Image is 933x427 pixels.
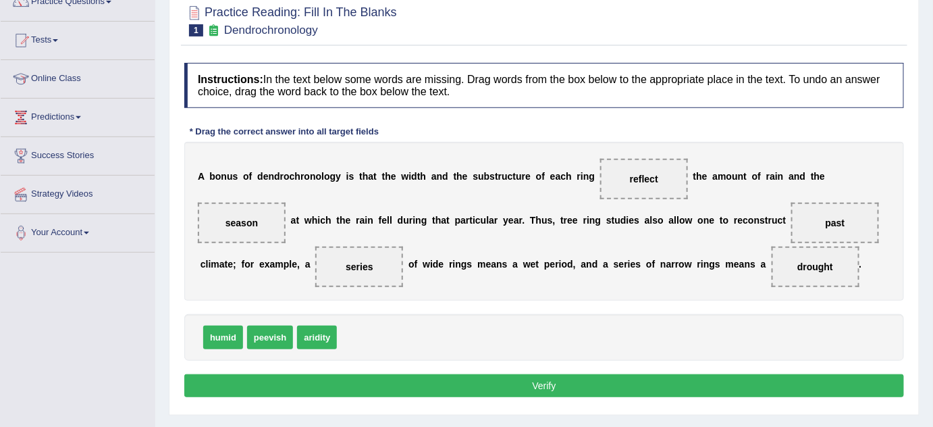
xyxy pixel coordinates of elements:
b: g [589,171,595,182]
b: t [373,171,377,182]
b: n [310,171,316,182]
b: , [297,259,300,270]
b: u [481,215,487,226]
b: a [512,259,518,270]
button: Verify [184,374,904,397]
b: r [624,259,628,270]
span: Drop target [315,247,403,287]
b: T [530,215,536,226]
b: o [244,259,250,270]
b: a [556,171,561,182]
b: d [592,259,598,270]
b: u [502,171,508,182]
b: r [280,171,284,182]
b: d [800,171,806,182]
div: * Drag the correct answer into all target fields [184,125,384,138]
b: r [494,215,498,226]
b: y [336,171,341,182]
b: , [573,259,576,270]
b: f [249,171,252,182]
b: e [702,171,708,182]
b: o [698,215,704,226]
b: d [620,215,627,226]
b: a [369,171,374,182]
b: u [732,171,738,182]
b: A [198,171,205,182]
b: n [367,215,373,226]
b: i [317,215,320,226]
b: h [696,171,702,182]
b: g [595,215,602,226]
b: i [430,259,433,270]
b: t [446,215,450,226]
b: m [726,259,734,270]
b: o [562,259,568,270]
b: o [284,171,290,182]
span: 1 [189,24,203,36]
b: e [550,171,556,182]
b: s [614,259,619,270]
b: f [379,215,382,226]
a: Online Class [1,60,155,94]
b: s [233,171,238,182]
b: m [718,171,726,182]
b: r [555,259,558,270]
b: e [525,171,531,182]
b: a [431,171,437,182]
b: u [614,215,620,226]
b: r [466,215,469,226]
b: i [627,215,629,226]
b: n [456,259,462,270]
b: a [460,215,466,226]
b: c [290,171,295,182]
b: u [478,171,484,182]
b: f [415,259,418,270]
span: Drop target [791,203,879,243]
span: Drop target [198,203,286,243]
b: b [209,171,215,182]
b: g [710,259,716,270]
b: l [676,215,679,226]
b: . [859,259,862,270]
b: u [227,171,233,182]
b: o [243,171,249,182]
b: o [679,215,685,226]
b: w [685,215,693,226]
span: humid [203,326,243,349]
b: r [519,215,523,226]
b: t [417,171,421,182]
b: i [209,259,211,270]
b: h [456,171,462,182]
span: Drop target [600,159,688,199]
b: t [720,215,723,226]
b: t [765,215,768,226]
b: h [312,215,318,226]
b: o [752,171,758,182]
b: e [462,171,468,182]
b: i [453,259,456,270]
b: e [710,215,715,226]
b: n [703,259,710,270]
b: t [225,259,228,270]
b: r [768,215,772,226]
b: Instructions: [198,74,263,85]
b: . [522,215,525,226]
b: e [567,215,572,226]
b: g [330,171,336,182]
h2: Practice Reading: Fill In The Blanks [184,3,397,36]
b: e [572,215,578,226]
b: r [250,259,254,270]
b: o [679,259,685,270]
b: e [550,259,556,270]
b: e [531,259,536,270]
b: s [759,215,765,226]
b: e [292,259,297,270]
b: c [201,259,206,270]
b: r [672,259,675,270]
b: s [606,215,612,226]
b: o [215,171,221,182]
b: e [631,259,636,270]
b: w [523,259,531,270]
b: t [296,215,300,226]
b: b [484,171,490,182]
